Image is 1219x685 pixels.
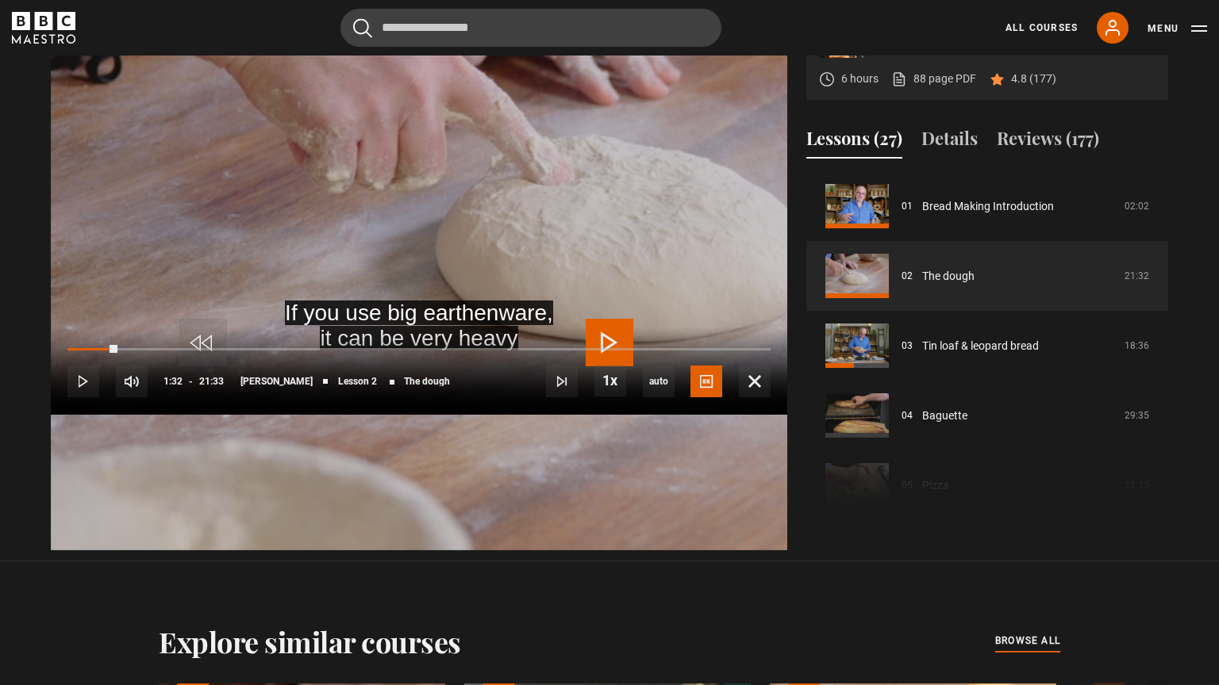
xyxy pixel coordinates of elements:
[240,377,313,386] span: [PERSON_NAME]
[841,71,879,87] p: 6 hours
[51,1,787,415] video-js: Video Player
[594,365,626,396] button: Playback Rate
[404,377,450,386] span: The dough
[1006,21,1078,35] a: All Courses
[159,625,461,658] h2: Explore similar courses
[199,367,224,396] span: 21:33
[12,12,75,44] svg: BBC Maestro
[643,365,675,397] div: Current quality: 1080p
[997,125,1099,159] button: Reviews (177)
[1148,21,1207,36] button: Toggle navigation
[995,633,1060,649] span: browse all
[546,365,578,397] button: Next Lesson
[922,408,967,424] a: Baguette
[189,376,193,387] span: -
[806,125,902,159] button: Lessons (27)
[116,365,148,397] button: Mute
[922,338,1039,354] a: Tin loaf & leopard bread
[643,365,675,397] span: auto
[922,268,975,285] a: The dough
[67,365,99,397] button: Play
[995,633,1060,650] a: browse all
[1011,71,1056,87] p: 4.8 (177)
[921,125,978,159] button: Details
[340,9,721,47] input: Search
[163,367,183,396] span: 1:32
[353,18,372,38] button: Submit the search query
[922,198,1054,215] a: Bread Making Introduction
[690,365,722,397] button: Captions
[739,365,771,397] button: Fullscreen
[891,71,976,87] a: 88 page PDF
[338,377,377,386] span: Lesson 2
[67,348,771,351] div: Progress Bar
